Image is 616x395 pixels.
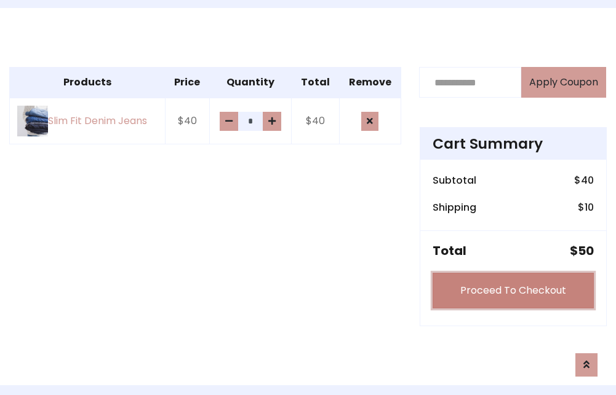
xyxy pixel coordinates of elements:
a: Slim Fit Denim Jeans [17,106,158,136]
td: $40 [292,98,339,144]
h6: $ [574,174,594,186]
th: Quantity [209,68,292,98]
span: 50 [578,242,594,259]
th: Products [10,68,166,98]
a: Proceed To Checkout [433,273,594,308]
h5: $ [570,243,594,258]
th: Remove [339,68,401,98]
h6: $ [578,201,594,213]
th: Total [292,68,339,98]
td: $40 [165,98,209,144]
th: Price [165,68,209,98]
h6: Subtotal [433,174,476,186]
span: 40 [581,173,594,187]
h5: Total [433,243,466,258]
h4: Cart Summary [433,135,594,152]
button: Apply Coupon [521,67,606,98]
h6: Shipping [433,201,476,213]
span: 10 [585,200,594,214]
